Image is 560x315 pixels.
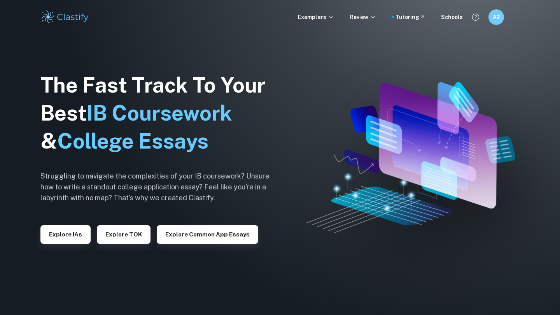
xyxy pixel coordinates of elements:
img: Clastify logo [40,9,90,25]
a: Explore IAs [40,230,91,238]
button: A2 [488,9,504,25]
button: Help and Feedback [469,10,482,24]
button: Explore IAs [40,225,91,244]
img: Clastify hero [306,82,515,233]
h6: Struggling to navigate the complexities of your IB coursework? Unsure how to write a standout col... [40,171,282,203]
a: Schools [441,13,463,21]
span: IB Coursework [87,101,232,125]
h6: A2 [492,13,501,21]
span: College Essays [57,129,208,153]
button: Explore TOK [97,225,150,244]
a: Explore Common App essays [157,230,258,238]
p: Exemplars [298,13,334,21]
a: Tutoring [395,13,425,21]
h1: The Fast Track To Your Best & [40,71,282,155]
a: Explore TOK [97,230,150,238]
p: Review [350,13,376,21]
button: Explore Common App essays [157,225,258,244]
